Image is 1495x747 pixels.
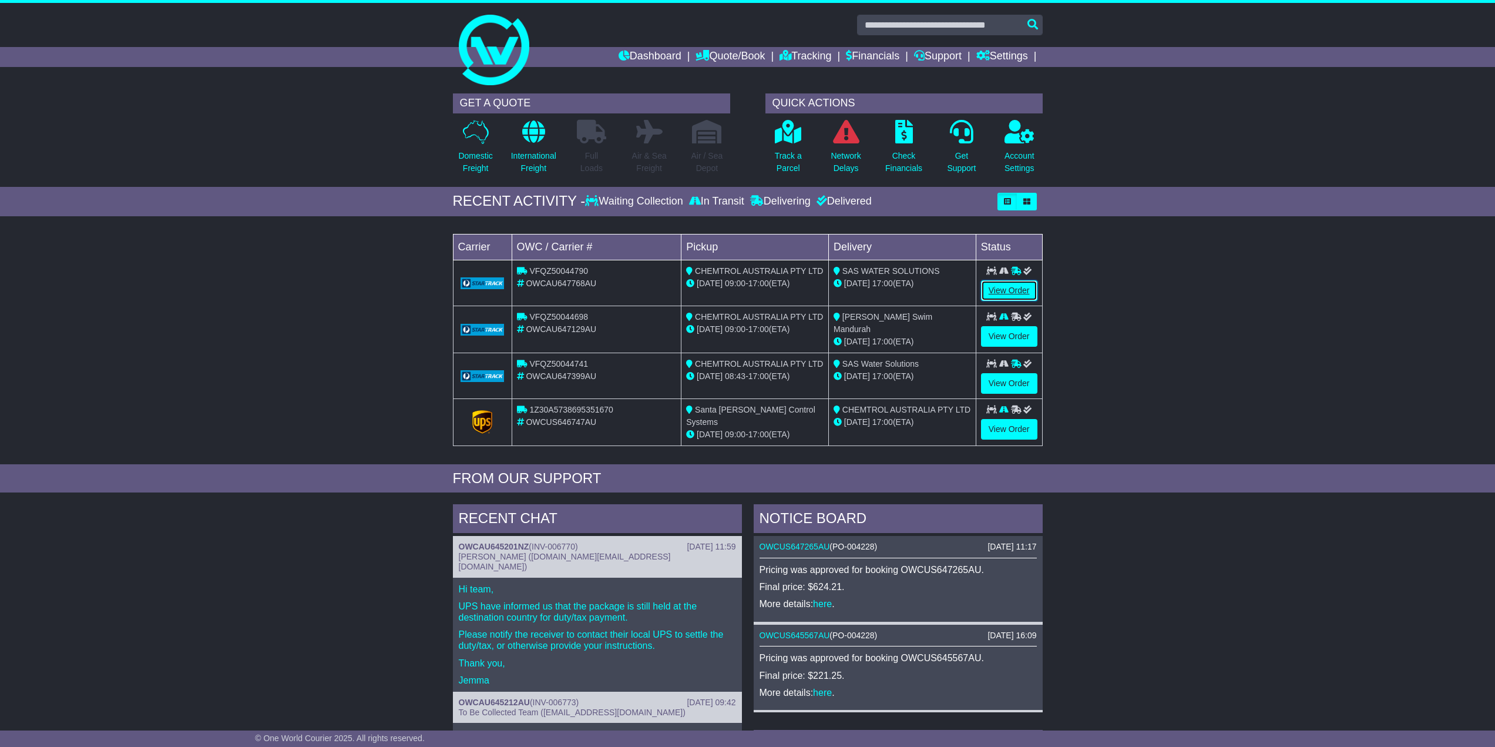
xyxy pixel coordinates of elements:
[687,698,735,708] div: [DATE] 09:42
[510,119,557,181] a: InternationalFreight
[577,150,606,175] p: Full Loads
[459,658,736,669] p: Thank you,
[691,150,723,175] p: Air / Sea Depot
[844,417,870,427] span: [DATE]
[834,370,971,383] div: (ETA)
[748,430,769,439] span: 17:00
[774,119,802,181] a: Track aParcel
[947,150,976,175] p: Get Support
[832,631,875,640] span: PO-004228
[532,542,575,551] span: INV-006770
[686,277,824,290] div: - (ETA)
[696,47,765,67] a: Quote/Book
[981,373,1037,394] a: View Order
[725,324,745,334] span: 09:00
[458,150,492,175] p: Domestic Freight
[872,417,893,427] span: 17:00
[981,419,1037,440] a: View Order
[844,279,870,288] span: [DATE]
[872,279,893,288] span: 17:00
[830,119,861,181] a: NetworkDelays
[526,279,596,288] span: OWCAU647768AU
[813,599,832,609] a: here
[461,324,505,336] img: GetCarrierServiceLogo
[459,542,736,552] div: ( )
[754,504,1043,536] div: NOTICE BOARD
[981,326,1037,347] a: View Order
[686,405,815,427] span: Santa [PERSON_NAME] Control Systems
[831,150,861,175] p: Network Delays
[987,542,1036,552] div: [DATE] 11:17
[697,279,723,288] span: [DATE]
[533,698,576,707] span: INV-006773
[748,371,769,381] span: 17:00
[459,698,530,707] a: OWCAU645212AU
[760,564,1037,575] p: Pricing was approved for booking OWCUS647265AU.
[760,670,1037,681] p: Final price: $221.25.
[453,470,1043,487] div: FROM OUR SUPPORT
[453,234,512,260] td: Carrier
[832,542,875,551] span: PO-004228
[529,359,588,369] span: VFQZ50044741
[511,150,556,175] p: International Freight
[529,405,613,414] span: 1Z30A5738695351670
[697,430,723,439] span: [DATE]
[526,324,596,334] span: OWCAU647129AU
[760,687,1037,698] p: More details: .
[686,323,824,336] div: - (ETA)
[461,277,505,289] img: GetCarrierServiceLogo
[1004,119,1035,181] a: AccountSettings
[695,266,823,276] span: CHEMTROL AUSTRALIA PTY LTD
[885,150,922,175] p: Check Financials
[697,371,723,381] span: [DATE]
[748,324,769,334] span: 17:00
[529,312,588,321] span: VFQZ50044698
[459,729,736,740] p: Hi Team,
[747,195,814,208] div: Delivering
[453,504,742,536] div: RECENT CHAT
[695,312,823,321] span: CHEMTROL AUSTRALIA PTY LTD
[760,652,1037,664] p: Pricing was approved for booking OWCUS645567AU.
[459,708,686,717] span: To Be Collected Team ([EMAIL_ADDRESS][DOMAIN_NAME])
[686,428,824,441] div: - (ETA)
[459,629,736,651] p: Please notify the receiver to contact their local UPS to settle the duty/tax, or otherwise provid...
[725,279,745,288] span: 09:00
[526,371,596,381] span: OWCAU647399AU
[987,631,1036,641] div: [DATE] 16:09
[885,119,923,181] a: CheckFinancials
[814,195,872,208] div: Delivered
[842,405,970,414] span: CHEMTROL AUSTRALIA PTY LTD
[834,312,932,334] span: [PERSON_NAME] Swim Mandurah
[760,631,1037,641] div: ( )
[459,601,736,623] p: UPS have informed us that the package is still held at the destination country for duty/tax payment.
[760,581,1037,592] p: Final price: $624.21.
[842,266,940,276] span: SAS WATER SOLUTIONS
[760,542,1037,552] div: ( )
[695,359,823,369] span: CHEMTROL AUSTRALIA PTY LTD
[632,150,667,175] p: Air & Sea Freight
[585,195,686,208] div: Waiting Collection
[458,119,493,181] a: DomesticFreight
[472,410,492,434] img: GetCarrierServiceLogo
[1004,150,1034,175] p: Account Settings
[686,370,824,383] div: - (ETA)
[619,47,681,67] a: Dashboard
[687,542,735,552] div: [DATE] 11:59
[775,150,802,175] p: Track a Parcel
[748,279,769,288] span: 17:00
[459,698,736,708] div: ( )
[453,93,730,113] div: GET A QUOTE
[453,193,586,210] div: RECENT ACTIVITY -
[834,416,971,428] div: (ETA)
[461,370,505,382] img: GetCarrierServiceLogo
[780,47,831,67] a: Tracking
[760,542,830,551] a: OWCUS647265AU
[872,371,893,381] span: 17:00
[512,234,681,260] td: OWC / Carrier #
[681,234,829,260] td: Pickup
[976,47,1028,67] a: Settings
[725,430,745,439] span: 09:00
[828,234,976,260] td: Delivery
[697,324,723,334] span: [DATE]
[459,675,736,686] p: Jemma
